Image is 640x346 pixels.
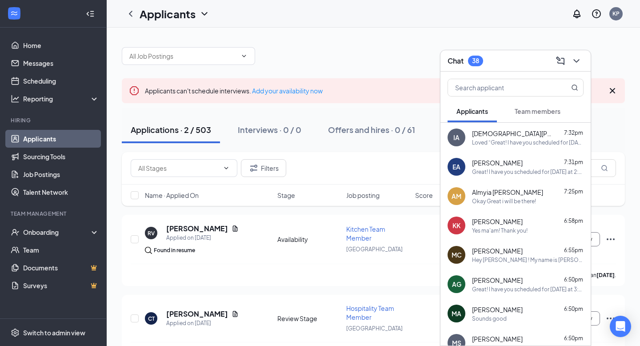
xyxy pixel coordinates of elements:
[605,313,616,324] svg: Ellipses
[346,325,403,332] span: [GEOGRAPHIC_DATA]
[572,8,582,19] svg: Notifications
[145,87,323,95] span: Applicants can't schedule interviews.
[11,210,97,217] div: Team Management
[148,315,155,322] div: CT
[277,235,341,244] div: Availability
[472,276,523,285] span: [PERSON_NAME]
[148,229,155,237] div: RV
[166,309,228,319] h5: [PERSON_NAME]
[11,117,97,124] div: Hiring
[223,165,230,172] svg: ChevronDown
[125,8,136,19] svg: ChevronLeft
[346,246,403,253] span: [GEOGRAPHIC_DATA]
[472,188,543,197] span: Almyia [PERSON_NAME]
[86,9,95,18] svg: Collapse
[553,54,568,68] button: ComposeMessage
[23,183,99,201] a: Talent Network
[569,54,584,68] button: ChevronDown
[166,319,239,328] div: Applied on [DATE]
[23,241,99,259] a: Team
[448,56,464,66] h3: Chat
[166,233,239,242] div: Applied on [DATE]
[240,52,248,60] svg: ChevronDown
[248,163,259,173] svg: Filter
[564,217,583,224] span: 6:58pm
[472,57,479,64] div: 38
[564,247,583,253] span: 6:55pm
[452,280,461,289] div: AG
[472,139,584,146] div: Loved “Great! I have you scheduled for [DATE] at 4:30 PM and the interview will be at the [DEMOGR...
[472,158,523,167] span: [PERSON_NAME]
[453,133,460,142] div: IA
[610,316,631,337] div: Open Intercom Messenger
[472,246,523,255] span: [PERSON_NAME]
[23,94,100,103] div: Reporting
[154,246,195,255] div: Found in resume
[23,36,99,54] a: Home
[23,328,85,337] div: Switch to admin view
[277,314,341,323] div: Review Stage
[131,124,211,135] div: Applications · 2 / 503
[277,191,295,200] span: Stage
[452,192,461,201] div: AM
[564,188,583,195] span: 7:25pm
[472,286,584,293] div: Great! I have you scheduled for [DATE] at 3:30 PM and the interview will be at the [DEMOGRAPHIC_D...
[564,306,583,312] span: 6:50pm
[23,228,92,237] div: Onboarding
[23,148,99,165] a: Sourcing Tools
[472,256,584,264] div: Hey [PERSON_NAME] ! My name is [PERSON_NAME] and I serve as the Talent Director at [DEMOGRAPHIC_D...
[11,94,20,103] svg: Analysis
[129,85,140,96] svg: Error
[452,309,461,318] div: MA
[145,247,152,254] img: search.bf7aa3482b7795d4f01b.svg
[199,8,210,19] svg: ChevronDown
[612,10,620,17] div: KP
[23,259,99,277] a: DocumentsCrown
[472,227,528,234] div: Yes ma'am! Thank you!
[472,197,536,205] div: Okay Great i will be there!
[11,228,20,237] svg: UserCheck
[605,234,616,245] svg: Ellipses
[452,162,460,171] div: EA
[145,191,199,200] span: Name · Applied On
[346,225,385,242] span: Kitchen Team Member
[448,79,553,96] input: Search applicant
[166,224,228,233] h5: [PERSON_NAME]
[571,56,582,66] svg: ChevronDown
[238,124,301,135] div: Interviews · 0 / 0
[472,305,523,314] span: [PERSON_NAME]
[23,54,99,72] a: Messages
[571,84,578,91] svg: MagnifyingGlass
[23,165,99,183] a: Job Postings
[10,9,19,18] svg: WorkstreamLogo
[564,159,583,165] span: 7:31pm
[452,221,460,230] div: KK
[140,6,196,21] h1: Applicants
[346,191,380,200] span: Job posting
[596,272,615,278] b: [DATE]
[129,51,237,61] input: All Job Postings
[607,85,618,96] svg: Cross
[591,8,602,19] svg: QuestionInfo
[472,168,584,176] div: Great! I have you scheduled for [DATE] at 2:30 PM and the interview will be at the [DEMOGRAPHIC_D...
[564,276,583,283] span: 6:50pm
[241,159,286,177] button: Filter Filters
[252,87,323,95] a: Add your availability now
[328,124,415,135] div: Offers and hires · 0 / 61
[23,277,99,294] a: SurveysCrown
[472,217,523,226] span: [PERSON_NAME]
[472,129,552,138] span: [DEMOGRAPHIC_DATA][PERSON_NAME]
[23,72,99,90] a: Scheduling
[346,304,394,321] span: Hospitality Team Member
[23,130,99,148] a: Applicants
[515,107,560,115] span: Team members
[601,165,608,172] svg: MagnifyingGlass
[232,225,239,232] svg: Document
[456,107,488,115] span: Applicants
[472,315,507,322] div: Sounds good
[415,191,433,200] span: Score
[564,129,583,136] span: 7:32pm
[232,310,239,318] svg: Document
[564,335,583,342] span: 6:50pm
